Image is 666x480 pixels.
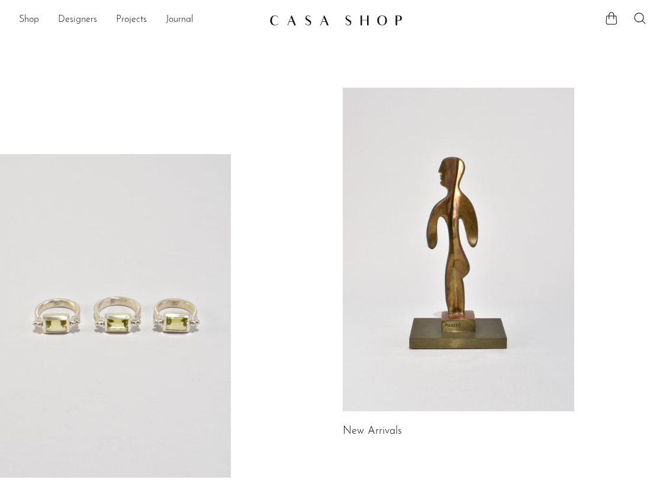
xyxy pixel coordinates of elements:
ul: NEW HEADER MENU [19,10,260,30]
a: New Arrivals [343,426,402,437]
a: Shop [19,12,39,28]
a: Designers [58,12,97,28]
nav: Desktop navigation [19,10,260,30]
a: Projects [116,12,147,28]
a: Journal [166,12,194,28]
